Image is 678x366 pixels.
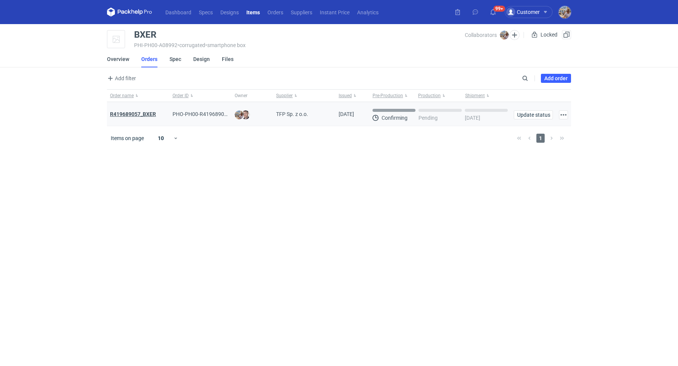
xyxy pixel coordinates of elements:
[559,110,568,119] button: Actions
[107,90,169,102] button: Order name
[193,51,210,67] a: Design
[134,30,156,39] div: BXER
[353,8,382,17] a: Analytics
[105,74,136,83] button: Add filter
[541,74,571,83] a: Add order
[500,30,509,40] img: Michał Palasek
[141,51,157,67] a: Orders
[107,51,129,67] a: Overview
[418,115,438,121] p: Pending
[264,8,287,17] a: Orders
[241,110,250,119] img: Maciej Sikora
[173,93,189,99] span: Order ID
[162,8,195,17] a: Dashboard
[169,90,232,102] button: Order ID
[316,8,353,17] a: Instant Price
[339,111,354,117] span: 29/08/2025
[276,110,308,118] span: TFP Sp. z o.o.
[487,6,499,18] button: 99+
[465,93,485,99] span: Shipment
[243,8,264,17] a: Items
[336,90,370,102] button: Issued
[465,32,497,38] span: Collaborators
[235,93,247,99] span: Owner
[559,6,571,18] img: Michał Palasek
[514,110,553,119] button: Update status
[510,30,519,40] button: Edit collaborators
[339,93,352,99] span: Issued
[177,42,205,48] span: • corrugated
[562,30,571,39] button: Duplicate Item
[370,90,417,102] button: Pre-Production
[505,6,559,18] button: Customer
[273,90,336,102] button: Supplier
[195,8,217,17] a: Specs
[107,8,152,17] svg: Packhelp Pro
[506,8,540,17] div: Customer
[517,112,550,117] span: Update status
[217,8,243,17] a: Designs
[110,93,134,99] span: Order name
[464,90,511,102] button: Shipment
[521,74,545,83] input: Search
[111,134,144,142] span: Items on page
[530,30,559,39] div: Locked
[205,42,246,48] span: • smartphone box
[235,110,244,119] img: Michał Palasek
[287,8,316,17] a: Suppliers
[465,115,480,121] p: [DATE]
[169,51,181,67] a: Spec
[382,115,408,121] p: Confirming
[276,93,293,99] span: Supplier
[536,134,545,143] span: 1
[373,93,403,99] span: Pre-Production
[134,42,465,48] div: PHI-PH00-A08992
[417,90,464,102] button: Production
[222,51,234,67] a: Files
[173,111,246,117] span: PHO-PH00-R419689057_BXER
[418,93,441,99] span: Production
[110,111,156,117] a: R419689057_BXER
[273,102,336,126] div: TFP Sp. z o.o.
[149,133,173,143] div: 10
